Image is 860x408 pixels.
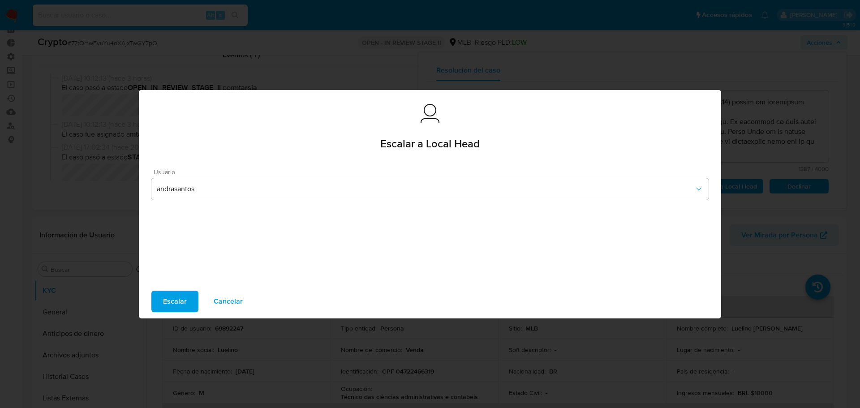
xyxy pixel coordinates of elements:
button: Escalar [151,291,198,312]
button: Cancelar [202,291,254,312]
button: andrasantos [151,178,709,200]
span: Usuario [154,169,711,175]
span: andrasantos [157,185,694,193]
span: Cancelar [214,292,243,311]
span: Escalar [163,292,187,311]
span: Escalar a Local Head [380,138,480,149]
